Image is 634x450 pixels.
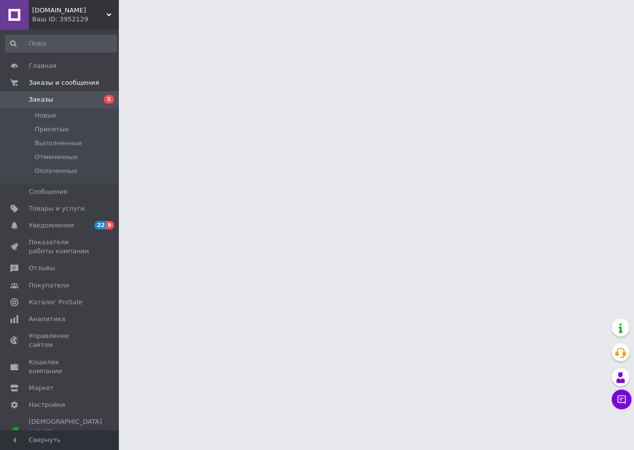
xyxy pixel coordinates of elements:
[29,187,67,196] span: Сообщения
[32,6,106,15] span: olyva.com.ua
[29,221,74,230] span: Уведомления
[29,400,65,409] span: Настройки
[35,167,77,175] span: Оплаченные
[29,384,54,393] span: Маркет
[29,264,55,273] span: Отзывы
[29,61,56,70] span: Главная
[29,332,92,349] span: Управление сайтом
[29,358,92,376] span: Кошелек компании
[35,111,56,120] span: Новые
[106,221,114,229] span: 9
[29,417,102,445] span: [DEMOGRAPHIC_DATA] и счета
[29,281,69,290] span: Покупатели
[29,95,53,104] span: Заказы
[29,78,99,87] span: Заказы и сообщения
[29,315,65,324] span: Аналитика
[35,139,82,148] span: Выполненные
[612,390,632,409] button: Чат с покупателем
[32,15,119,24] div: Ваш ID: 3952129
[104,95,114,104] span: 5
[29,204,85,213] span: Товары и услуги
[95,221,106,229] span: 22
[35,125,69,134] span: Принятые
[5,35,117,53] input: Поиск
[29,298,82,307] span: Каталог ProSale
[35,153,78,162] span: Отмененные
[29,238,92,256] span: Показатели работы компании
